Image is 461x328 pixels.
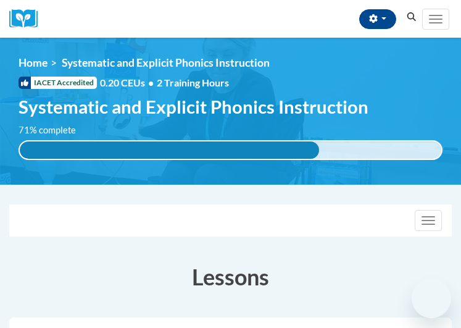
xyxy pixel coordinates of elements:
[19,124,89,137] label: 71% complete
[19,56,48,69] a: Home
[62,56,270,69] span: Systematic and Explicit Phonics Instruction
[402,10,421,25] button: Search
[148,77,154,88] span: •
[100,76,157,90] span: 0.20 CEUs
[9,9,46,28] a: Cox Campus
[157,77,229,88] span: 2 Training Hours
[20,141,319,159] div: 71% complete
[412,279,451,318] iframe: Button to launch messaging window
[19,77,97,89] span: IACET Accredited
[359,9,396,29] button: Account Settings
[9,9,46,28] img: Logo brand
[9,261,452,292] h3: Lessons
[19,96,368,117] span: Systematic and Explicit Phonics Instruction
